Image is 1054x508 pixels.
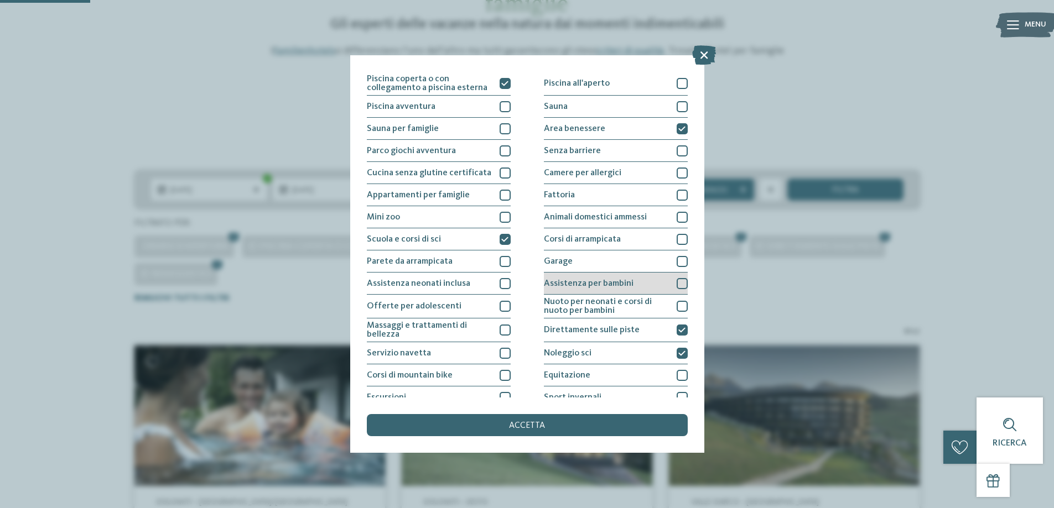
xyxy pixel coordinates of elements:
span: Animali domestici ammessi [544,213,647,222]
span: Nuoto per neonati e corsi di nuoto per bambini [544,297,668,315]
span: Parco giochi avventura [367,146,456,155]
span: Camere per allergici [544,169,621,177]
span: Fattoria [544,191,575,200]
span: Noleggio sci [544,349,591,358]
span: Ricerca [993,439,1027,448]
span: Senza barriere [544,146,601,155]
span: Piscina all'aperto [544,79,610,88]
span: Garage [544,257,573,266]
span: Piscina coperta o con collegamento a piscina esterna [367,75,491,92]
span: Sport invernali [544,393,601,402]
span: Corsi di mountain bike [367,371,453,380]
span: Sauna [544,102,568,111]
span: Parete da arrampicata [367,257,453,266]
span: Scuola e corsi di sci [367,235,441,244]
span: Equitazione [544,371,590,380]
span: Sauna per famiglie [367,124,439,133]
span: Assistenza per bambini [544,279,634,288]
span: Piscina avventura [367,102,435,111]
span: Escursioni [367,393,406,402]
span: Cucina senza glutine certificata [367,169,491,177]
span: Direttamente sulle piste [544,326,640,334]
span: Assistenza neonati inclusa [367,279,470,288]
span: Area benessere [544,124,605,133]
span: Mini zoo [367,213,400,222]
span: Appartamenti per famiglie [367,191,470,200]
span: accetta [509,421,545,430]
span: Corsi di arrampicata [544,235,621,244]
span: Offerte per adolescenti [367,302,461,311]
span: Massaggi e trattamenti di bellezza [367,321,491,339]
span: Servizio navetta [367,349,431,358]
